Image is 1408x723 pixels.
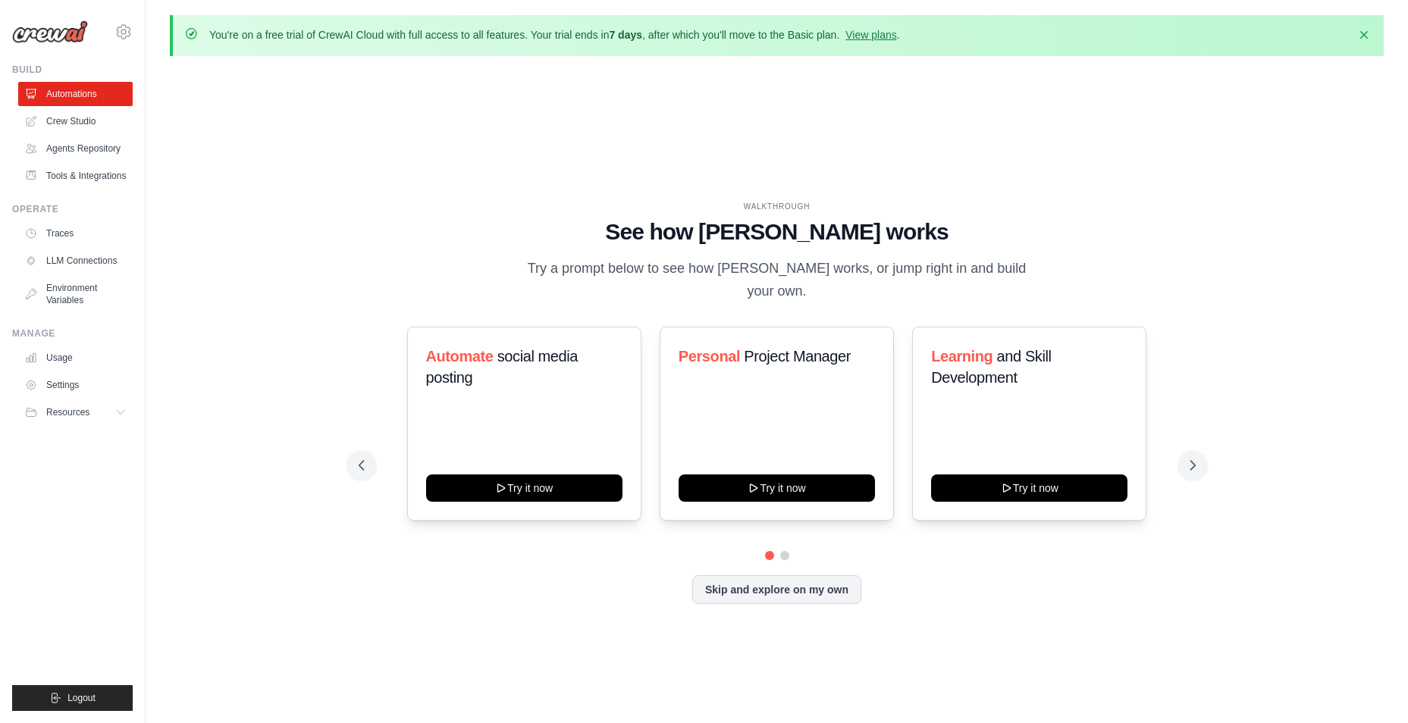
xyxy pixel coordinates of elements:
div: Build [12,64,133,76]
button: Logout [12,685,133,711]
a: Usage [18,346,133,370]
span: Personal [679,348,740,365]
a: Tools & Integrations [18,164,133,188]
strong: 7 days [609,29,642,41]
p: You're on a free trial of CrewAI Cloud with full access to all features. Your trial ends in , aft... [209,27,900,42]
a: View plans [845,29,896,41]
span: Learning [931,348,992,365]
a: Agents Repository [18,136,133,161]
a: Crew Studio [18,109,133,133]
div: Manage [12,327,133,340]
button: Skip and explore on my own [692,575,861,604]
a: Settings [18,373,133,397]
a: Traces [18,221,133,246]
button: Resources [18,400,133,424]
span: social media posting [426,348,579,386]
span: Resources [46,406,89,418]
a: LLM Connections [18,249,133,273]
div: Operate [12,203,133,215]
p: Try a prompt below to see how [PERSON_NAME] works, or jump right in and build your own. [522,258,1032,302]
span: Logout [67,692,96,704]
button: Try it now [931,474,1127,502]
span: Automate [426,348,494,365]
button: Try it now [679,474,875,502]
a: Environment Variables [18,276,133,312]
span: and Skill Development [931,348,1051,386]
div: WALKTHROUGH [359,201,1196,212]
h1: See how [PERSON_NAME] works [359,218,1196,246]
span: Project Manager [744,348,851,365]
img: Logo [12,20,88,43]
button: Try it now [426,474,622,502]
a: Automations [18,82,133,106]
